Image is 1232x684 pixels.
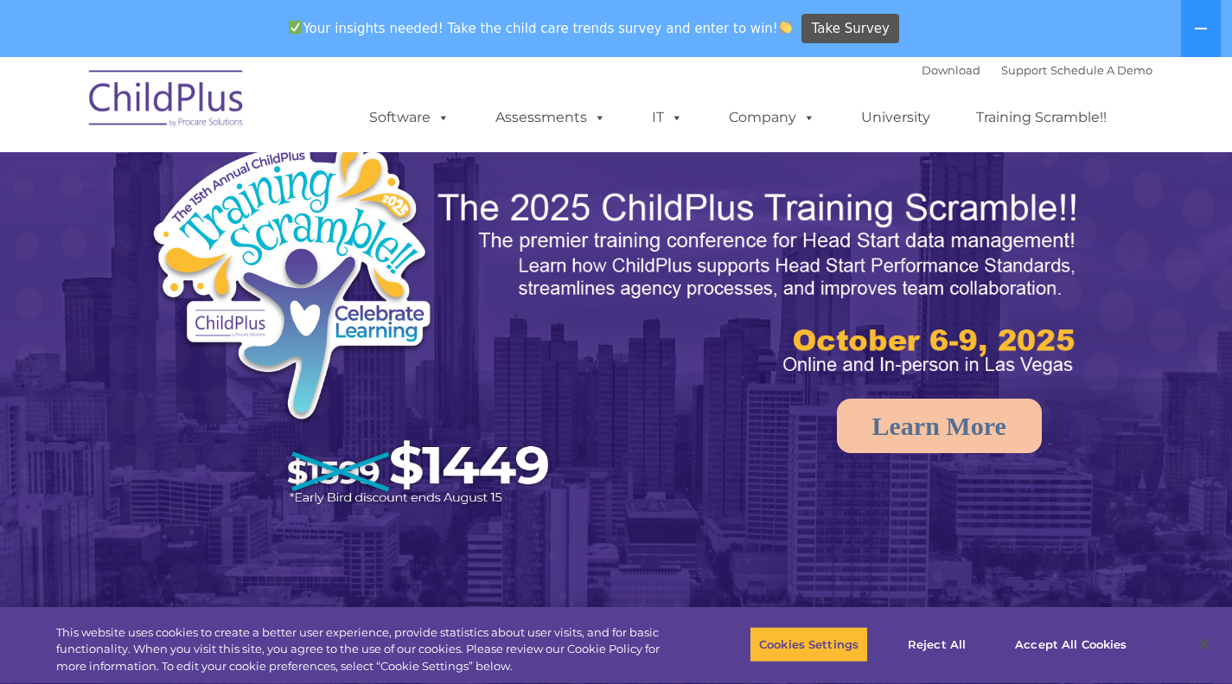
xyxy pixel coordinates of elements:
[635,100,700,135] a: IT
[282,11,800,45] span: Your insights needed! Take the child care trends survey and enter to win!
[922,63,980,77] a: Download
[837,399,1042,453] a: Learn More
[801,14,899,44] a: Take Survey
[883,626,991,662] button: Reject All
[750,626,868,662] button: Cookies Settings
[922,63,1152,77] font: |
[1005,626,1136,662] button: Accept All Cookies
[289,21,302,34] img: ✅
[478,100,623,135] a: Assessments
[1050,63,1152,77] a: Schedule A Demo
[959,100,1124,135] a: Training Scramble!!
[779,21,792,34] img: 👏
[1001,63,1047,77] a: Support
[80,58,253,144] img: ChildPlus by Procare Solutions
[712,100,833,135] a: Company
[844,100,948,135] a: University
[1185,625,1223,663] button: Close
[56,624,678,675] div: This website uses cookies to create a better user experience, provide statistics about user visit...
[352,100,467,135] a: Software
[812,14,890,44] span: Take Survey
